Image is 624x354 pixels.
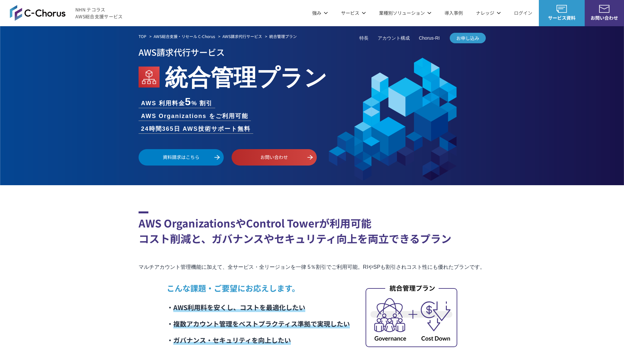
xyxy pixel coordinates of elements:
[557,5,567,13] img: AWS総合支援サービス C-Chorus サービス資料
[341,10,366,16] p: サービス
[173,303,305,312] span: AWS利用料を安くし、コストを最適化したい
[165,59,327,92] em: 統合管理プラン
[139,112,251,121] li: AWS Organizations をご利用可能
[139,149,224,166] a: 資料請求はこちら
[173,335,291,345] span: ガバナンス・セキュリティを向上したい
[312,10,328,16] p: 強み
[167,332,350,348] li: ・
[366,284,457,347] img: 統合管理プラン_内容イメージ
[173,319,350,328] span: 複数アカウント管理をベストプラクティス準拠で実現したい
[444,10,463,16] a: 導入事例
[539,14,585,21] span: サービス資料
[269,33,297,39] em: 統合管理プラン
[359,35,369,42] a: 特長
[10,5,123,21] a: AWS総合支援サービス C-ChorusNHN テコラスAWS総合支援サービス
[154,33,215,39] a: AWS総合支援・リセール C-Chorus
[476,10,501,16] p: ナレッジ
[232,149,317,166] a: お問い合わせ
[167,282,350,294] p: こんな課題・ご要望にお応えします。
[514,10,532,16] a: ログイン
[167,299,350,316] li: ・
[139,33,146,39] a: TOP
[139,45,486,59] p: AWS請求代行サービス
[419,35,440,42] a: Chorus-RI
[75,6,123,20] span: NHN テコラス AWS総合支援サービス
[378,35,410,42] a: アカウント構成
[185,96,192,108] span: 5
[599,5,610,13] img: お問い合わせ
[10,5,66,21] img: AWS総合支援サービス C-Chorus
[139,67,160,88] img: AWS Organizations
[222,33,262,39] a: AWS請求代行サービス
[450,33,486,43] a: お申し込み
[585,14,624,21] span: お問い合わせ
[139,263,486,272] p: マルチアカウント管理機能に加えて、全サービス・全リージョンを一律 5％割引でご利用可能。RIやSPも割引されコスト性にも優れたプランです。
[139,96,216,108] li: AWS 利用料金 % 割引
[139,125,253,133] li: 24時間365日 AWS技術サポート無料
[379,10,431,16] p: 業種別ソリューション
[450,35,486,42] span: お申し込み
[167,316,350,332] li: ・
[139,211,486,246] h2: AWS OrganizationsやControl Towerが利用可能 コスト削減と、ガバナンスやセキュリティ向上を両立できるプラン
